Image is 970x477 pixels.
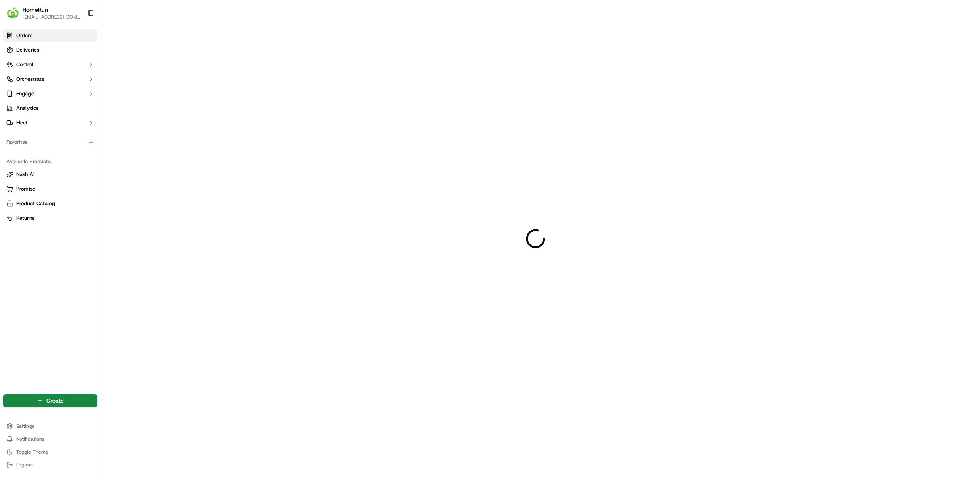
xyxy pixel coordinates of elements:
img: HomeRun [6,6,19,19]
button: Promise [3,183,97,195]
span: Deliveries [16,46,39,54]
button: HomeRunHomeRun[EMAIL_ADDRESS][DOMAIN_NAME] [3,3,84,23]
button: Notifications [3,433,97,445]
span: Notifications [16,436,44,442]
span: Create [46,397,64,405]
button: Product Catalog [3,197,97,210]
span: Control [16,61,33,68]
a: Orders [3,29,97,42]
a: Nash AI [6,171,94,178]
div: Available Products [3,155,97,168]
span: Analytics [16,105,38,112]
a: Returns [6,214,94,222]
a: Promise [6,185,94,193]
a: Analytics [3,102,97,115]
span: Orders [16,32,32,39]
button: Engage [3,87,97,100]
span: Nash AI [16,171,34,178]
button: Toggle Theme [3,446,97,458]
a: Deliveries [3,44,97,57]
span: Toggle Theme [16,449,48,455]
span: Settings [16,423,34,429]
span: Product Catalog [16,200,55,207]
button: Create [3,394,97,407]
button: [EMAIL_ADDRESS][DOMAIN_NAME] [23,14,80,20]
span: Engage [16,90,34,97]
button: Control [3,58,97,71]
button: HomeRun [23,6,48,14]
span: Log out [16,462,33,468]
button: Fleet [3,116,97,129]
span: Returns [16,214,34,222]
a: Product Catalog [6,200,94,207]
button: Orchestrate [3,73,97,86]
span: Fleet [16,119,28,126]
div: Favorites [3,136,97,149]
button: Nash AI [3,168,97,181]
button: Settings [3,420,97,432]
button: Log out [3,459,97,471]
button: Returns [3,212,97,225]
span: Orchestrate [16,76,44,83]
span: Promise [16,185,35,193]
